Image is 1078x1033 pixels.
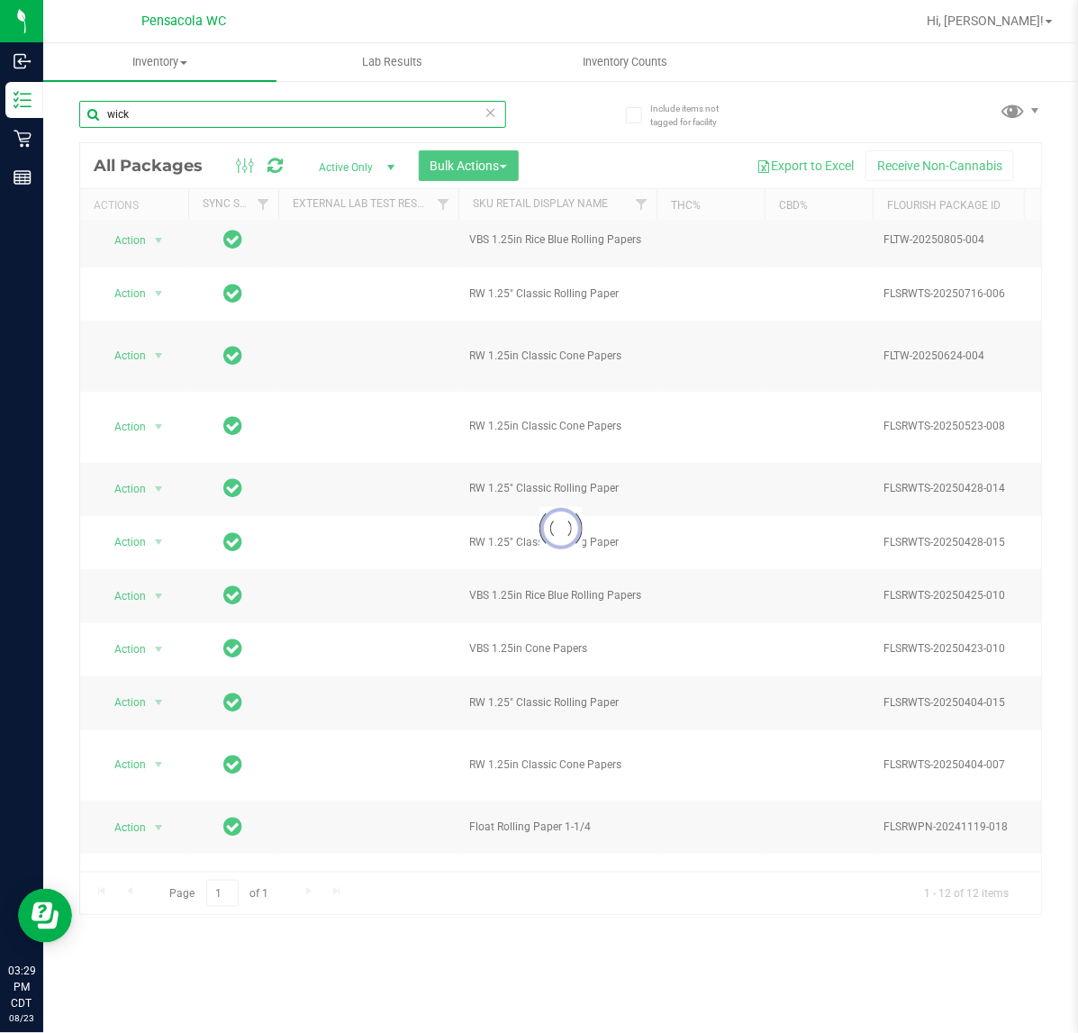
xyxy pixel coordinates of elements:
p: 08/23 [8,1011,35,1025]
span: Inventory Counts [558,54,692,70]
a: Lab Results [276,43,510,81]
inline-svg: Inbound [14,52,32,70]
span: Lab Results [338,54,447,70]
iframe: Resource center [18,889,72,943]
inline-svg: Inventory [14,91,32,109]
span: Clear [485,101,497,124]
input: Search Package ID, Item Name, SKU, Lot or Part Number... [79,101,506,128]
span: Include items not tagged for facility [650,102,740,129]
inline-svg: Retail [14,130,32,148]
inline-svg: Reports [14,168,32,186]
span: Inventory [43,54,276,70]
span: Hi, [PERSON_NAME]! [927,14,1044,28]
a: Inventory [43,43,276,81]
p: 03:29 PM CDT [8,963,35,1011]
a: Inventory Counts [509,43,742,81]
span: Pensacola WC [141,14,226,29]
